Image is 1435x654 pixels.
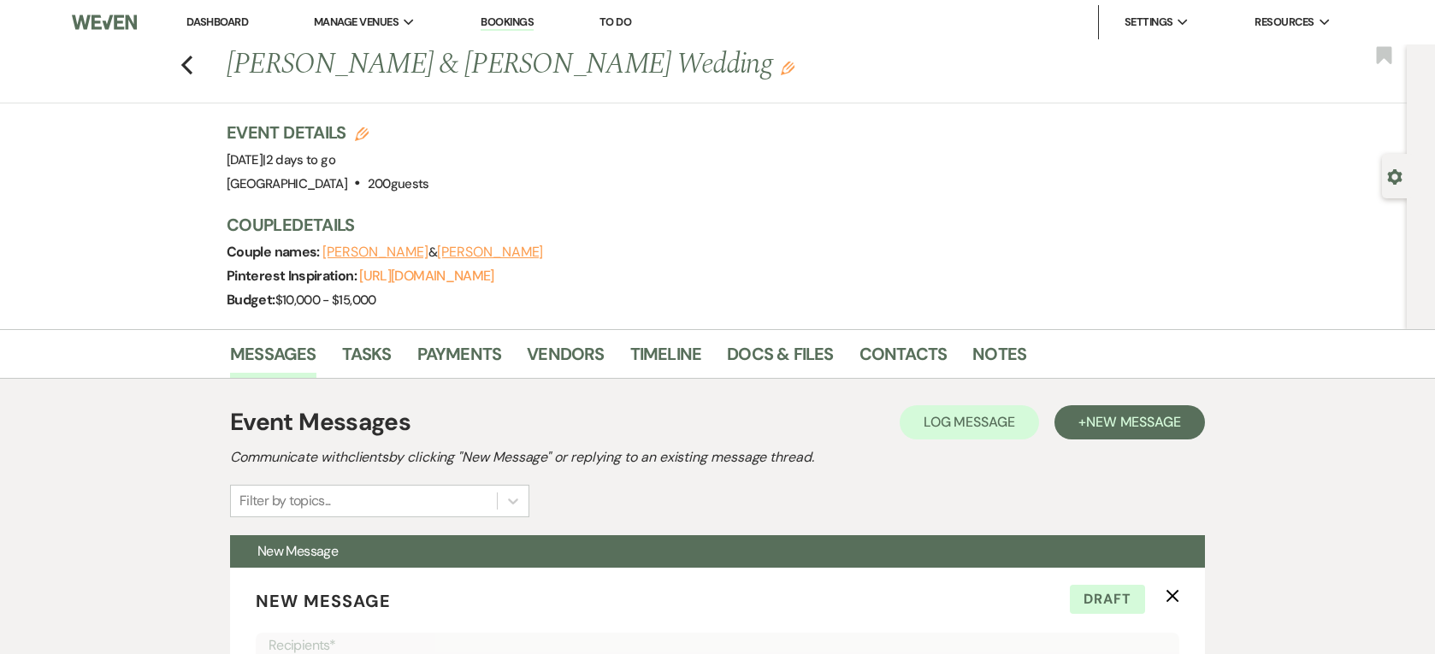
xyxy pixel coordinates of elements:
[227,151,335,168] span: [DATE]
[227,175,347,192] span: [GEOGRAPHIC_DATA]
[230,447,1205,468] h2: Communicate with clients by clicking "New Message" or replying to an existing message thread.
[227,291,275,309] span: Budget:
[368,175,429,192] span: 200 guests
[1387,168,1403,184] button: Open lead details
[417,340,502,378] a: Payments
[1255,14,1314,31] span: Resources
[322,245,428,259] button: [PERSON_NAME]
[972,340,1026,378] a: Notes
[727,340,833,378] a: Docs & Files
[437,245,543,259] button: [PERSON_NAME]
[781,60,794,75] button: Edit
[227,243,322,261] span: Couple names:
[72,4,137,40] img: Weven Logo
[322,244,543,261] span: &
[1070,585,1145,614] span: Draft
[186,15,248,29] a: Dashboard
[227,121,429,144] h3: Event Details
[266,151,335,168] span: 2 days to go
[859,340,948,378] a: Contacts
[1054,405,1205,439] button: +New Message
[481,15,534,31] a: Bookings
[227,213,1184,237] h3: Couple Details
[256,590,391,612] span: New Message
[630,340,702,378] a: Timeline
[359,267,493,285] a: [URL][DOMAIN_NAME]
[227,44,993,85] h1: [PERSON_NAME] & [PERSON_NAME] Wedding
[314,14,399,31] span: Manage Venues
[227,267,359,285] span: Pinterest Inspiration:
[924,413,1015,431] span: Log Message
[230,340,316,378] a: Messages
[527,340,604,378] a: Vendors
[342,340,392,378] a: Tasks
[263,151,335,168] span: |
[900,405,1039,439] button: Log Message
[1086,413,1181,431] span: New Message
[1125,14,1173,31] span: Settings
[599,15,631,29] a: To Do
[230,404,410,440] h1: Event Messages
[275,292,376,309] span: $10,000 - $15,000
[257,542,338,560] span: New Message
[239,491,331,511] div: Filter by topics...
